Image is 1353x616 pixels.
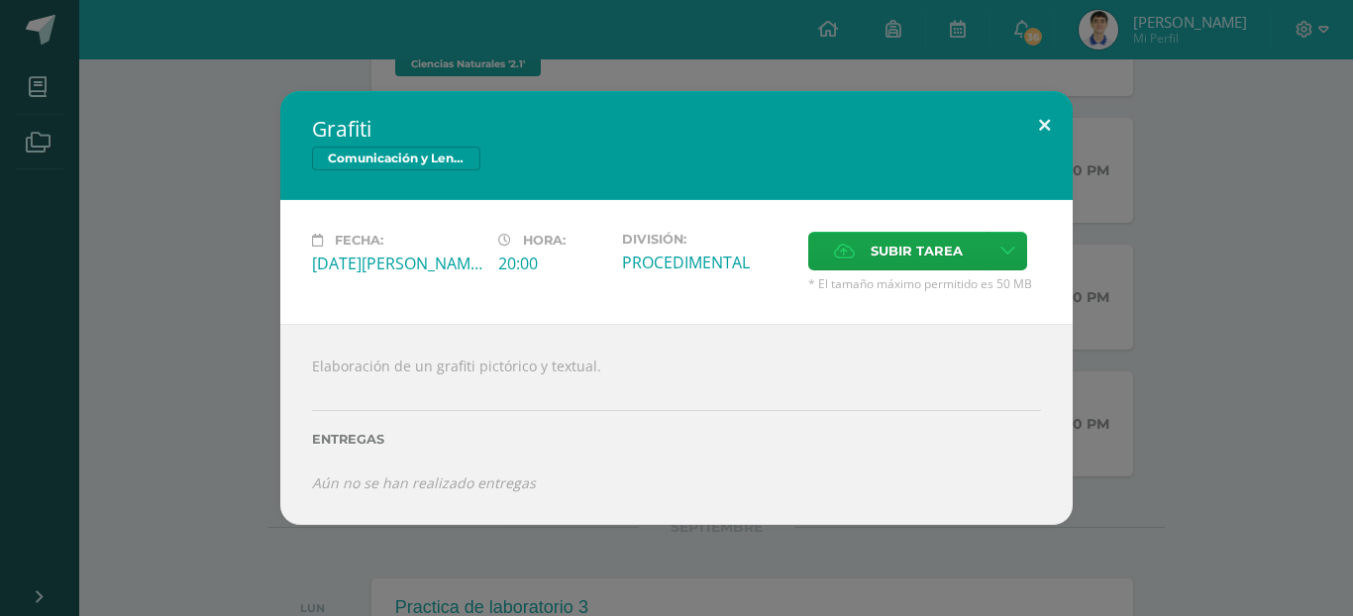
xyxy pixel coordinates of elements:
h2: Grafiti [312,115,1041,143]
span: * El tamaño máximo permitido es 50 MB [808,275,1041,292]
span: Fecha: [335,233,383,248]
span: Comunicación y Lenguaje Idioma Español [312,147,480,170]
div: [DATE][PERSON_NAME] [312,253,482,274]
span: Hora: [523,233,566,248]
button: Close (Esc) [1016,91,1073,158]
label: División: [622,232,792,247]
div: PROCEDIMENTAL [622,252,792,273]
span: Subir tarea [871,233,963,269]
label: Entregas [312,432,1041,447]
i: Aún no se han realizado entregas [312,473,536,492]
div: 20:00 [498,253,606,274]
div: Elaboración de un grafiti pictórico y textual. [280,324,1073,524]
